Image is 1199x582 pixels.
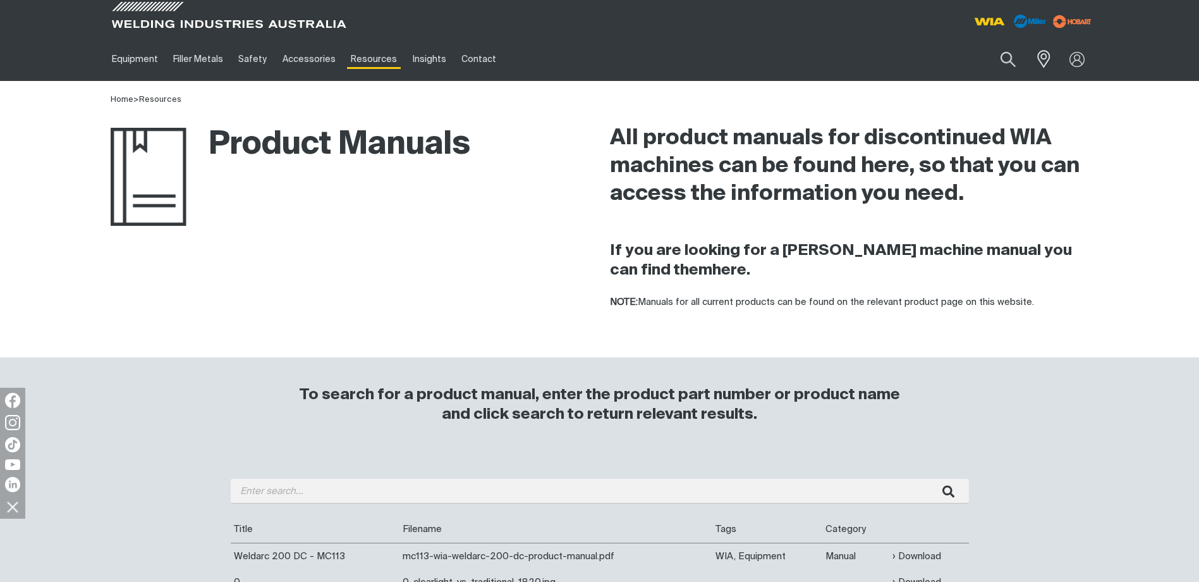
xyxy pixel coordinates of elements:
h1: Product Manuals [111,125,470,166]
a: Download [892,549,941,564]
img: Facebook [5,393,20,408]
th: Filename [399,516,713,543]
img: miller [1049,12,1095,31]
h3: To search for a product manual, enter the product part number or product name and click search to... [294,385,906,424]
a: Resources [343,37,405,81]
td: WIA, Equipment [712,543,822,569]
td: Weldarc 200 DC - MC113 [231,543,399,569]
h2: All product manuals for discontinued WIA machines can be found here, so that you can access the i... [610,125,1089,208]
img: Instagram [5,415,20,430]
img: TikTok [5,437,20,452]
a: Contact [454,37,504,81]
a: Equipment [104,37,166,81]
th: Tags [712,516,822,543]
strong: NOTE: [610,297,638,307]
th: Title [231,516,399,543]
a: here. [712,263,750,278]
img: LinkedIn [5,477,20,492]
a: Safety [231,37,274,81]
button: Search products [987,44,1030,74]
a: Accessories [275,37,343,81]
img: hide socials [2,496,23,517]
input: Enter search... [231,479,969,504]
input: Product name or item number... [970,44,1029,74]
th: Category [822,516,889,543]
a: Home [111,96,133,104]
p: Manuals for all current products can be found on the relevant product page on this website. [610,295,1089,310]
strong: If you are looking for a [PERSON_NAME] machine manual you can find them [610,243,1072,278]
a: Insights [405,37,453,81]
a: Filler Metals [166,37,231,81]
nav: Main [104,37,848,81]
img: YouTube [5,459,20,470]
td: mc113-wia-weldarc-200-dc-product-manual.pdf [399,543,713,569]
span: > [133,96,139,104]
td: Manual [822,543,889,569]
a: Resources [139,96,181,104]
